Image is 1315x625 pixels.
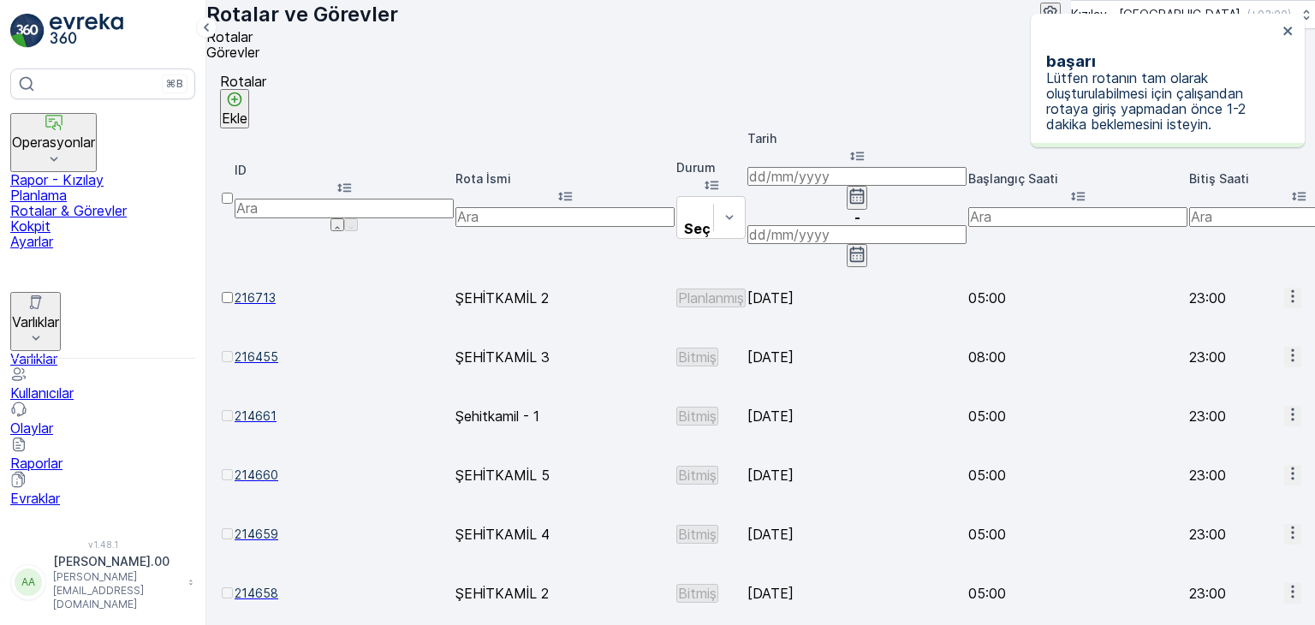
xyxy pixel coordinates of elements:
p: [PERSON_NAME][EMAIL_ADDRESS][DOMAIN_NAME] [53,570,180,611]
p: Evraklar [10,491,195,506]
span: Rotalar [206,28,253,45]
a: Varlıklar [10,351,195,366]
a: Evraklar [10,474,195,506]
p: Operasyonlar [12,134,95,150]
div: AA [15,568,42,596]
td: 05:00 [968,564,1187,622]
td: ŞEHİTKAMİL 3 [455,328,675,385]
p: ( +03:00 ) [1247,8,1291,21]
span: v 1.48.1 [10,539,195,550]
p: Rotalar [220,74,266,89]
a: 214658 [235,585,454,602]
td: 05:00 [968,387,1187,444]
a: Ayarlar [10,234,195,249]
td: 08:00 [968,328,1187,385]
td: ŞEHİTKAMİL 5 [455,446,675,503]
p: Lütfen rotanın tam olarak oluşturulabilmesi için çalışandan rotaya giriş yapmadan önce 1-2 dakika... [1046,70,1277,132]
p: Rotalar ve Görevler [206,1,398,28]
p: Seç [684,221,711,236]
h3: başarı [1046,52,1277,70]
img: logo [10,14,45,48]
p: Bitmiş [678,408,717,424]
p: Bitmiş [678,349,717,365]
button: AA[PERSON_NAME].00[PERSON_NAME][EMAIL_ADDRESS][DOMAIN_NAME] [10,553,195,611]
a: Planlama [10,187,195,203]
button: Operasyonlar [10,113,97,172]
button: close [1282,24,1294,40]
a: 214660 [235,467,454,484]
p: Rota İsmi [455,170,675,187]
td: 05:00 [968,269,1187,326]
p: Varlıklar [12,314,59,330]
p: Raporlar [10,455,195,471]
p: Olaylar [10,420,195,436]
p: Bitmiş [678,527,717,542]
td: [DATE] [747,269,967,326]
td: 05:00 [968,446,1187,503]
td: Şehitkamil - 1 [455,387,675,444]
p: ID [235,162,454,179]
td: ŞEHİTKAMİL 2 [455,269,675,326]
a: 216455 [235,348,454,366]
a: Rapor - Kızılay [10,172,195,187]
p: Kızılay - [GEOGRAPHIC_DATA] [1071,6,1241,23]
a: Kokpit [10,218,195,234]
input: Ara [968,207,1187,226]
a: 214661 [235,408,454,425]
td: 05:00 [968,505,1187,562]
td: [DATE] [747,446,967,503]
span: Görevler [206,44,259,61]
td: ŞEHİTKAMİL 2 [455,564,675,622]
p: ⌘B [166,77,183,91]
input: dd/mm/yyyy [747,167,967,186]
a: 214659 [235,526,454,543]
td: [DATE] [747,505,967,562]
p: [PERSON_NAME].00 [53,553,180,570]
button: Bitmiş [676,407,718,426]
a: Kullanıcılar [10,369,195,401]
input: Ara [455,207,675,226]
p: Ekle [222,110,247,126]
input: Ara [235,199,454,217]
p: Başlangıç Saati [968,170,1187,187]
input: dd/mm/yyyy [747,225,967,244]
button: Bitmiş [676,348,718,366]
p: Planlanmış [678,290,744,306]
button: Ekle [220,89,249,128]
button: Bitmiş [676,584,718,603]
a: Rotalar & Görevler [10,203,195,218]
td: [DATE] [747,564,967,622]
a: Olaylar [10,404,195,436]
p: Durum [676,159,746,176]
p: Bitmiş [678,467,717,483]
button: Bitmiş [676,525,718,544]
p: Tarih [747,130,967,147]
a: Raporlar [10,439,195,471]
td: [DATE] [747,387,967,444]
button: Varlıklar [10,292,61,351]
p: - [747,210,967,225]
img: logo_light-DOdMpM7g.png [50,14,123,48]
td: [DATE] [747,328,967,385]
p: Kullanıcılar [10,385,195,401]
td: ŞEHİTKAMİL 4 [455,505,675,562]
p: Bitmiş [678,586,717,601]
button: Bitmiş [676,466,718,485]
a: 216713 [235,289,454,307]
button: Planlanmış [676,289,746,307]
